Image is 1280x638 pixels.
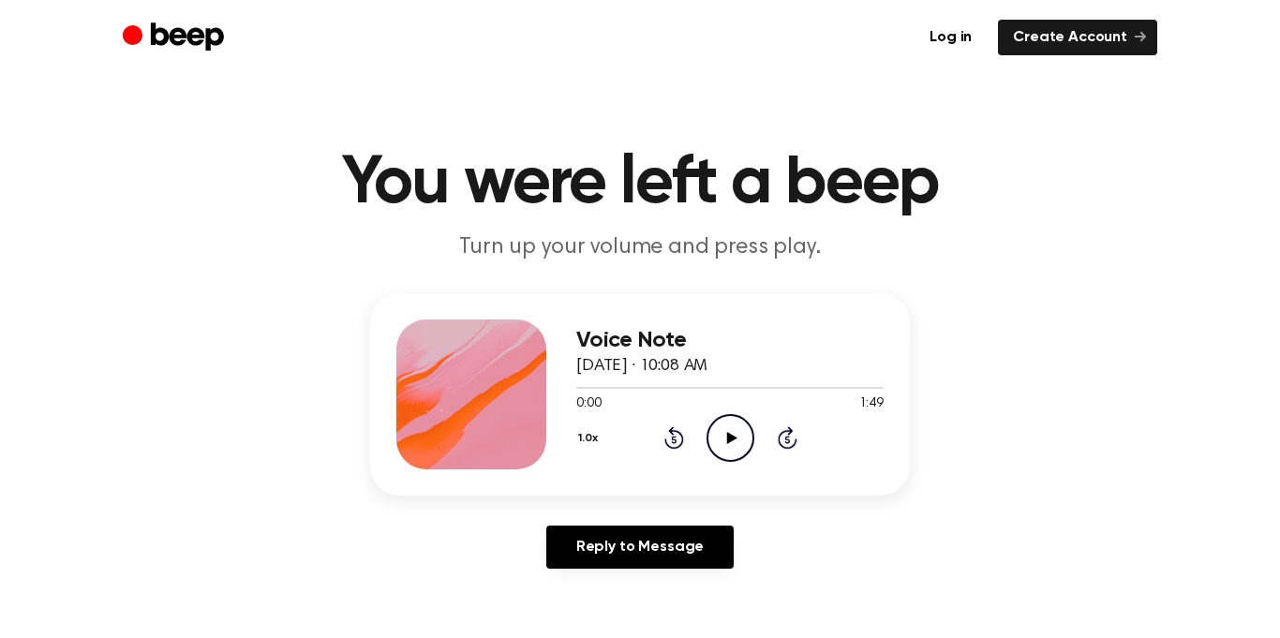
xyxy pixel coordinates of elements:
span: 0:00 [576,394,601,414]
span: 1:49 [859,394,884,414]
h1: You were left a beep [160,150,1120,217]
a: Beep [123,20,229,56]
span: [DATE] · 10:08 AM [576,358,707,375]
a: Create Account [998,20,1157,55]
a: Reply to Message [546,526,734,569]
a: Log in [915,20,987,55]
h3: Voice Note [576,328,884,353]
p: Turn up your volume and press play. [280,232,1000,263]
button: 1.0x [576,423,605,454]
